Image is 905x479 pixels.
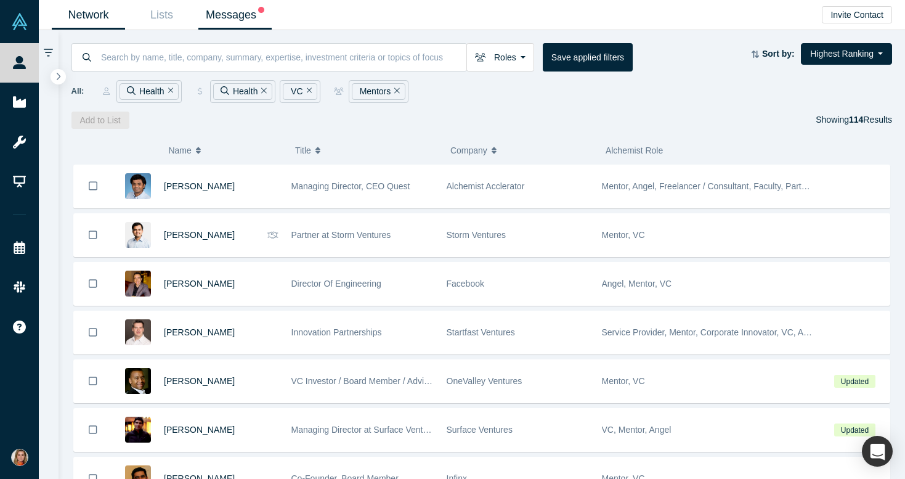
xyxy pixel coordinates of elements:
[164,425,235,435] a: [PERSON_NAME]
[602,181,866,191] span: Mentor, Angel, Freelancer / Consultant, Faculty, Partner, Lecturer, VC
[834,424,875,436] span: Updated
[602,230,645,240] span: Mentor, VC
[164,84,174,99] button: Remove Filter
[466,43,534,72] button: Roles
[164,230,235,240] a: [PERSON_NAME]
[291,425,440,435] span: Managing Director at Surface Ventures
[71,112,129,129] button: Add to List
[164,181,235,191] a: [PERSON_NAME]
[291,376,436,386] span: VC Investor / Board Member / Advisor
[391,84,400,99] button: Remove Filter
[120,83,179,100] div: Health
[602,425,672,435] span: VC, Mentor, Angel
[450,137,593,163] button: Company
[543,43,633,72] button: Save applied filters
[213,83,272,100] div: Health
[602,376,645,386] span: Mentor, VC
[100,43,466,72] input: Search by name, title, company, summary, expertise, investment criteria or topics of focus
[291,230,391,240] span: Partner at Storm Ventures
[762,49,795,59] strong: Sort by:
[74,165,112,208] button: Bookmark
[303,84,312,99] button: Remove Filter
[125,222,151,248] img: Arun Penmetsa's Profile Image
[74,360,112,403] button: Bookmark
[283,83,317,100] div: VC
[447,279,484,289] span: Facebook
[822,6,892,23] button: Invite Contact
[447,230,506,240] span: Storm Ventures
[74,214,112,256] button: Bookmark
[125,173,151,199] img: Gnani Palanikumar's Profile Image
[291,279,381,289] span: Director Of Engineering
[168,137,191,163] span: Name
[602,279,672,289] span: Angel, Mentor, VC
[198,1,272,30] a: Messages
[125,417,151,443] img: Gyan Kapur's Profile Image
[849,115,863,125] strong: 114
[52,1,125,30] a: Network
[849,115,892,125] span: Results
[295,137,311,163] span: Title
[74,409,112,451] button: Bookmark
[164,327,235,337] a: [PERSON_NAME]
[125,271,151,297] img: Rodrigo Schmidt's Profile Image
[606,145,663,155] span: Alchemist Role
[11,13,28,30] img: Alchemist Vault Logo
[352,83,405,100] div: Mentors
[447,181,525,191] span: Alchemist Acclerator
[258,84,267,99] button: Remove Filter
[447,425,513,435] span: Surface Ventures
[295,137,437,163] button: Title
[447,327,515,337] span: Startfast Ventures
[834,375,875,388] span: Updated
[74,263,112,305] button: Bookmark
[74,311,112,354] button: Bookmark
[71,85,84,97] span: All:
[816,112,892,129] div: Showing
[164,279,235,289] a: [PERSON_NAME]
[450,137,487,163] span: Company
[11,449,28,466] img: Gulin Yilmaz's Account
[125,1,198,30] a: Lists
[125,368,151,394] img: Juan Scarlett's Profile Image
[125,319,151,345] img: Michael Thaney's Profile Image
[447,376,522,386] span: OneValley Ventures
[291,181,410,191] span: Managing Director, CEO Quest
[801,43,892,65] button: Highest Ranking
[291,327,382,337] span: Innovation Partnerships
[164,376,235,386] a: [PERSON_NAME]
[602,327,820,337] span: Service Provider, Mentor, Corporate Innovator, VC, Angel
[168,137,282,163] button: Name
